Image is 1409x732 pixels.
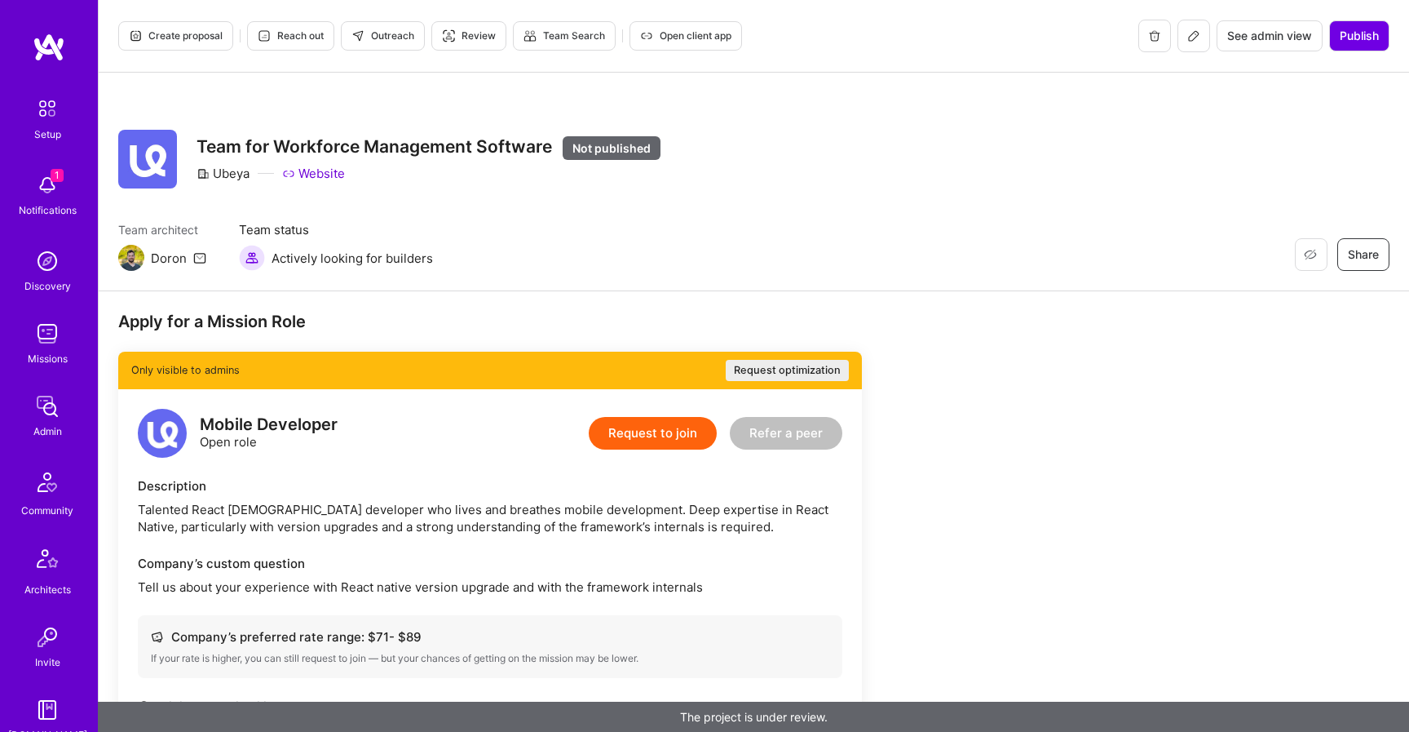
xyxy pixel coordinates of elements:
span: Team architect [118,221,206,238]
i: icon Targeter [442,29,455,42]
img: guide book [31,694,64,726]
img: bell [31,169,64,202]
span: Publish [1340,28,1379,44]
img: teamwork [31,317,64,350]
span: Outreach [351,29,414,43]
p: Tell us about your experience with React native version upgrade and with the framework internals [138,579,842,596]
button: See admin view [1217,20,1323,51]
button: Team Search [513,21,616,51]
img: Architects [28,542,67,581]
div: Talented React [DEMOGRAPHIC_DATA] developer who lives and breathes mobile development. Deep exper... [138,501,842,535]
span: Actively looking for builders [272,250,433,267]
div: Description [138,477,842,495]
i: icon Proposal [129,29,142,42]
button: Publish [1329,20,1389,51]
div: 40 hours [309,698,528,715]
button: Reach out [247,21,334,51]
img: discovery [31,245,64,277]
img: Community [28,463,67,502]
div: Setup [34,126,61,143]
div: Invite [35,654,60,671]
img: logo [33,33,65,62]
button: Share [1337,238,1389,271]
img: admin teamwork [31,390,64,423]
button: Request optimization [726,360,849,381]
button: Request to join [589,417,717,450]
img: logo [138,409,187,458]
button: Review [431,21,506,51]
span: Review [442,29,496,43]
span: Open client app [640,29,731,43]
span: Team status [239,221,433,238]
i: icon Clock [138,700,150,712]
i: icon EyeClosed [1304,248,1317,261]
span: See admin view [1227,28,1312,44]
img: Actively looking for builders [239,245,265,271]
button: Open client app [629,21,742,51]
div: Architects [24,581,71,598]
div: Admin [33,423,62,440]
div: If your rate is higher, you can still request to join — but your chances of getting on the missio... [151,652,829,665]
div: The project is under review. [98,702,1409,732]
span: Create proposal [129,29,223,43]
div: Only visible to admins [118,352,862,389]
span: Reach out [258,29,324,43]
div: Ubeya [197,165,250,182]
span: 1 [51,169,64,182]
img: Invite [31,621,64,654]
img: Team Architect [118,245,144,271]
img: setup [30,91,64,126]
div: Company’s preferred rate range: $ 71 - $ 89 [151,628,829,645]
div: Missions [28,350,68,367]
div: Minimum availability [138,698,301,715]
i: icon CompanyGray [197,167,210,180]
span: Team Search [523,29,605,43]
div: Apply for a Mission Role [118,311,862,332]
div: Community [21,502,73,519]
button: Create proposal [118,21,233,51]
div: Notifications [19,202,77,219]
button: Outreach [341,21,425,51]
h3: Team for Workforce Management Software [197,136,660,158]
div: Company’s custom question [138,555,842,572]
div: Not published [563,136,660,160]
div: Open role [200,416,338,450]
div: Mobile Developer [200,416,338,433]
span: Share [1348,246,1379,263]
button: Refer a peer [730,417,842,450]
img: Company Logo [118,130,177,189]
i: icon Mail [193,251,206,264]
a: Website [282,165,345,182]
div: Discovery [24,277,71,295]
i: icon Cash [151,631,163,643]
div: Doron [151,250,187,267]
